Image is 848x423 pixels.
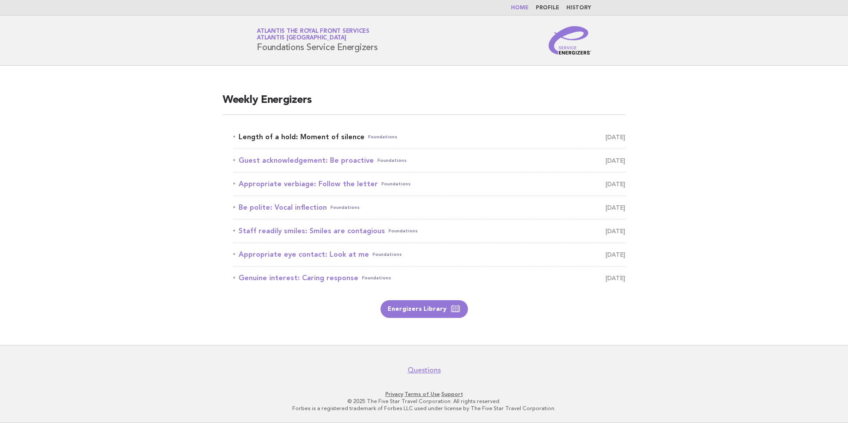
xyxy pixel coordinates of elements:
[257,29,378,52] h1: Foundations Service Energizers
[373,248,402,261] span: Foundations
[381,178,411,190] span: Foundations
[605,154,625,167] span: [DATE]
[441,391,463,397] a: Support
[233,225,625,237] a: Staff readily smiles: Smiles are contagiousFoundations [DATE]
[385,391,403,397] a: Privacy
[257,35,346,41] span: Atlantis [GEOGRAPHIC_DATA]
[257,28,369,41] a: Atlantis The Royal Front ServicesAtlantis [GEOGRAPHIC_DATA]
[404,391,440,397] a: Terms of Use
[233,131,625,143] a: Length of a hold: Moment of silenceFoundations [DATE]
[549,26,591,55] img: Service Energizers
[605,248,625,261] span: [DATE]
[233,154,625,167] a: Guest acknowledgement: Be proactiveFoundations [DATE]
[233,201,625,214] a: Be polite: Vocal inflectionFoundations [DATE]
[605,201,625,214] span: [DATE]
[511,5,529,11] a: Home
[223,93,625,115] h2: Weekly Energizers
[368,131,397,143] span: Foundations
[605,272,625,284] span: [DATE]
[408,366,441,375] a: Questions
[377,154,407,167] span: Foundations
[330,201,360,214] span: Foundations
[566,5,591,11] a: History
[605,178,625,190] span: [DATE]
[381,300,468,318] a: Energizers Library
[605,131,625,143] span: [DATE]
[233,178,625,190] a: Appropriate verbiage: Follow the letterFoundations [DATE]
[362,272,391,284] span: Foundations
[233,248,625,261] a: Appropriate eye contact: Look at meFoundations [DATE]
[153,405,695,412] p: Forbes is a registered trademark of Forbes LLC used under license by The Five Star Travel Corpora...
[153,391,695,398] p: · ·
[233,272,625,284] a: Genuine interest: Caring responseFoundations [DATE]
[605,225,625,237] span: [DATE]
[389,225,418,237] span: Foundations
[536,5,559,11] a: Profile
[153,398,695,405] p: © 2025 The Five Star Travel Corporation. All rights reserved.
